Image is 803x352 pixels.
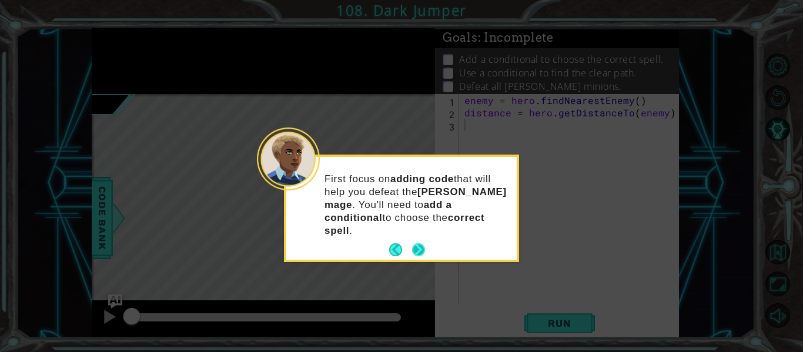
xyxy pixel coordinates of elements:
button: Next [411,243,426,257]
strong: add a conditional [324,199,452,223]
strong: adding code [390,173,454,185]
button: Back [389,243,412,256]
strong: correct spell [324,212,484,236]
strong: [PERSON_NAME] mage [324,186,507,210]
p: First focus on that will help you defeat the . You'll need to to choose the . [324,173,508,237]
